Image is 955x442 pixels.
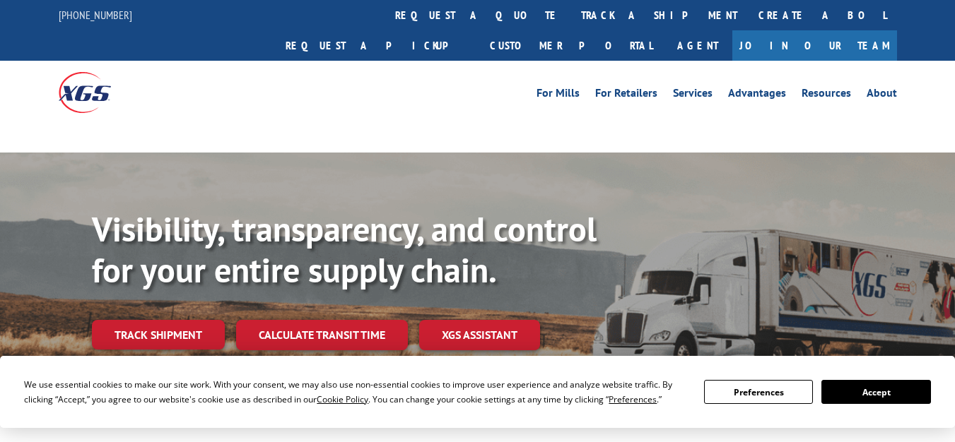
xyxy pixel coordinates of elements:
a: [PHONE_NUMBER] [59,8,132,22]
button: Preferences [704,380,813,404]
span: Preferences [609,393,657,405]
a: XGS ASSISTANT [419,320,540,350]
a: Advantages [728,88,786,103]
span: Cookie Policy [317,393,368,405]
a: For Mills [537,88,580,103]
a: Agent [663,30,732,61]
a: Calculate transit time [236,320,408,350]
a: Services [673,88,713,103]
div: We use essential cookies to make our site work. With your consent, we may also use non-essential ... [24,377,687,407]
a: Join Our Team [732,30,897,61]
a: About [867,88,897,103]
a: Request a pickup [275,30,479,61]
a: Track shipment [92,320,225,350]
button: Accept [821,380,930,404]
b: Visibility, transparency, and control for your entire supply chain. [92,207,597,292]
a: Resources [802,88,851,103]
a: Customer Portal [479,30,663,61]
a: For Retailers [595,88,657,103]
